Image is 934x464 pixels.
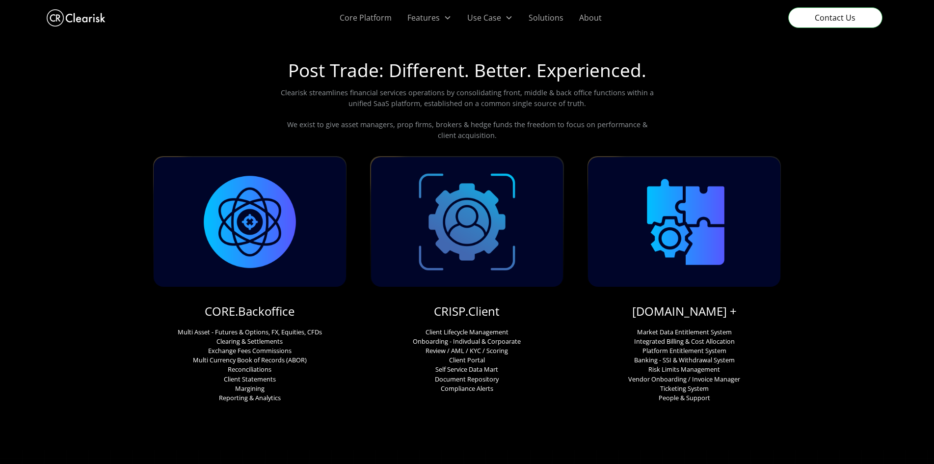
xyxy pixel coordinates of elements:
[47,7,106,29] a: home
[205,303,294,320] a: CORE.Backoffice
[467,12,501,24] div: Use Case
[288,59,646,87] h1: Post Trade: Different. Better. Experienced.
[632,303,737,320] a: [DOMAIN_NAME] +
[407,12,440,24] div: Features
[178,328,322,403] p: Multi Asset - Futures & Options, FX, Equities, CFDs Clearing & Settlements Exchange Fees Commissi...
[434,303,500,320] a: CRISP.Client
[413,328,521,393] p: Client Lifecycle Management Onboarding - Indivdual & Corpoarate Review / AML / KYC / Scoring Clie...
[279,87,656,140] p: Clearisk streamlines financial services operations by consolidating front, middle & back office f...
[628,328,740,403] p: Market Data Entitlement System Integrated Billing & Cost Allocation Platform Entitlement System B...
[788,7,882,28] a: Contact Us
